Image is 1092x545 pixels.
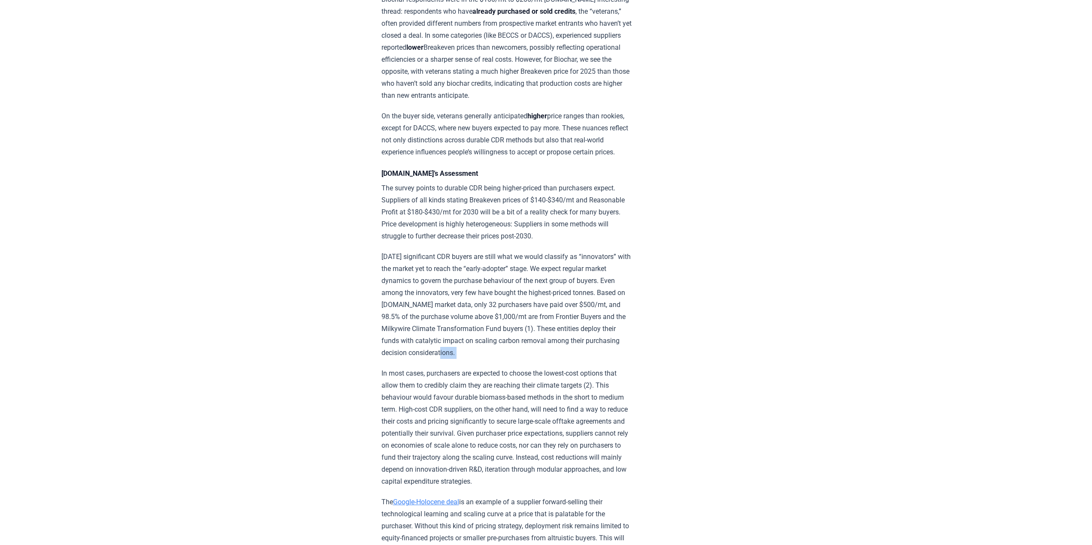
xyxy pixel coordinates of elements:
[381,169,478,178] strong: [DOMAIN_NAME]’s Assessment
[472,7,575,15] strong: already purchased or sold credits
[527,112,547,120] strong: higher
[406,43,423,51] strong: lower
[381,251,632,359] p: [DATE] significant CDR buyers are still what we would classify as “innovators” with the market ye...
[381,182,632,242] p: The survey points to durable CDR being higher-priced than purchasers expect. Suppliers of all kin...
[393,498,459,506] a: Google-Holocene deal
[381,367,632,488] p: In most cases, purchasers are expected to choose the lowest-cost options that allow them to credi...
[381,110,632,158] p: On the buyer side, veterans generally anticipated price ranges than rookies, except for DACCS, wh...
